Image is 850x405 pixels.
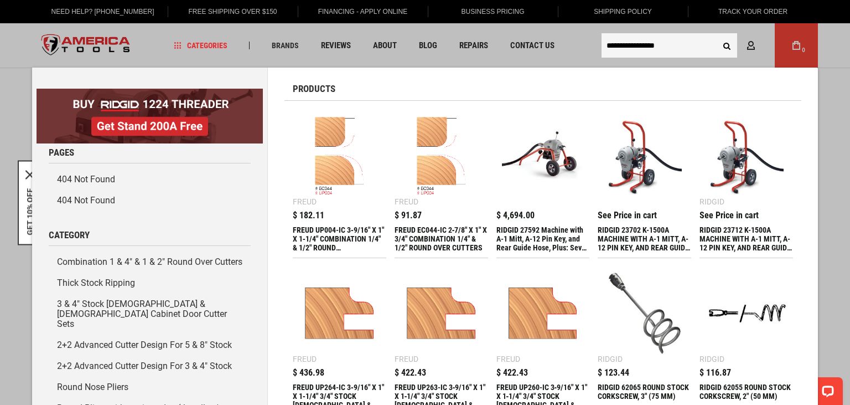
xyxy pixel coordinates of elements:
a: 3 & 4" Stock [DEMOGRAPHIC_DATA] & [DEMOGRAPHIC_DATA] Cabinet Door Cutter Sets [49,294,251,335]
a: FREUD UP004-IC 3‑9/16 Freud $ 182.11 FREUD UP004-IC 3‑9/16" X 1" X 1‑1/4" COMBINATION 1/4" & 1/2"... [293,109,386,258]
a: Thick Stock Ripping [49,273,251,294]
span: $ 91.87 [395,211,422,220]
a: 2+2 Advanced Cutter Design For 3 & 4" Stock [49,356,251,377]
a: RIDGID 23712 K-1500A MACHINE WITH A-1 MITT, A-12 PIN KEY, AND REAR GUIDE HOSE, PLUS: SEVEN SECTIO... [699,109,793,258]
div: FREUD UP004-IC 3‑9/16 [293,225,386,252]
span: Category [49,230,90,240]
img: FREUD UP263-IC 3‑9/16 [400,272,483,355]
img: RIDGID 27592 Machine with A-1 Mitt, A-12 Pin Key, and Rear Guide Hose, Plus: Seven Sections 1 1/4 [502,115,584,197]
div: Freud [293,198,317,206]
span: $ 422.43 [395,368,426,377]
a: Round Nose Pliers [49,377,251,398]
button: GET 10% OFF [25,188,34,235]
div: Freud [395,198,418,206]
div: See Price in cart [598,211,657,220]
a: Categories [169,38,232,53]
button: Search [716,35,737,56]
a: 404 Not Found [49,190,251,211]
span: $ 4,694.00 [496,211,535,220]
img: FREUD UP260-IC 3‑9/16 [502,272,584,355]
img: FREUD UP004-IC 3‑9/16 [298,115,381,197]
img: RIDGID 23712 K-1500A MACHINE WITH A-1 MITT, A-12 PIN KEY, AND REAR GUIDE HOSE, PLUS: SEVEN SECTIO... [705,115,787,197]
button: Open LiveChat chat widget [127,14,141,28]
span: $ 436.98 [293,368,324,377]
svg: close icon [25,170,34,179]
img: RIDGID 62055 ROUND STOCK CORKSCREW, 2 [705,272,787,355]
img: RIDGID 62065 ROUND STOCK CORKSCREW, 3 [603,272,686,355]
img: FREUD EC044-IC 2‑7/8 [400,115,483,197]
div: Ridgid [598,355,623,363]
a: FREUD EC044-IC 2‑7/8 Freud $ 91.87 FREUD EC044-IC 2‑7/8" X 1" X 3/4" COMBINATION 1/4" & 1/2" ROUN... [395,109,488,258]
p: Chat now [15,17,125,25]
img: RIDGID 23702 K-1500A MACHINE WITH A-1 MITT, A-12 PIN KEY, AND REAR GUIDE HOSE, PLUS: SEVEN SECTIO... [603,115,686,197]
span: Pages [49,148,74,157]
div: RIDGID 23712 K-1500A MACHINE WITH A-1 MITT, A-12 PIN KEY, AND REAR GUIDE HOSE, PLUS: SEVEN SECTIO... [699,225,793,252]
span: $ 182.11 [293,211,324,220]
a: Brands [267,38,304,53]
span: Brands [272,42,299,49]
span: Categories [174,42,227,49]
span: $ 422.43 [496,368,528,377]
a: Combination 1 & 4" & 1 & 2" Round Over Cutters [49,252,251,273]
div: Ridgid [699,198,724,206]
a: RIDGID 27592 Machine with A-1 Mitt, A-12 Pin Key, and Rear Guide Hose, Plus: Seven Sections 1 1/4... [496,109,590,258]
div: RIDGID 23702 K-1500A MACHINE WITH A-1 MITT, A-12 PIN KEY, AND REAR GUIDE HOSE, PLUS: SEVEN SECTIO... [598,225,691,252]
div: Ridgid [699,355,724,363]
span: Products [293,84,335,94]
img: BOGO: Buy RIDGID® 1224 Threader, Get Stand 200A Free! [37,89,263,143]
div: Freud [395,355,418,363]
div: Freud [293,355,317,363]
div: FREUD EC044-IC 2‑7/8 [395,225,488,252]
a: BOGO: Buy RIDGID® 1224 Threader, Get Stand 200A Free! [37,89,263,97]
div: Freud [496,355,520,363]
button: Close [25,170,34,179]
a: RIDGID 23702 K-1500A MACHINE WITH A-1 MITT, A-12 PIN KEY, AND REAR GUIDE HOSE, PLUS: SEVEN SECTIO... [598,109,691,258]
div: RIDGID 27592 Machine with A-1 Mitt, A-12 Pin Key, and Rear Guide Hose, Plus: Seven Sections 1 1/4 [496,225,590,252]
span: $ 123.44 [598,368,629,377]
span: $ 116.87 [699,368,731,377]
div: See Price in cart [699,211,759,220]
img: FREUD UP264-IC 3‑9/16 [298,272,381,355]
a: 404 Not Found [49,169,251,190]
a: 2+2 Advanced Cutter Design For 5 & 8" Stock [49,335,251,356]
